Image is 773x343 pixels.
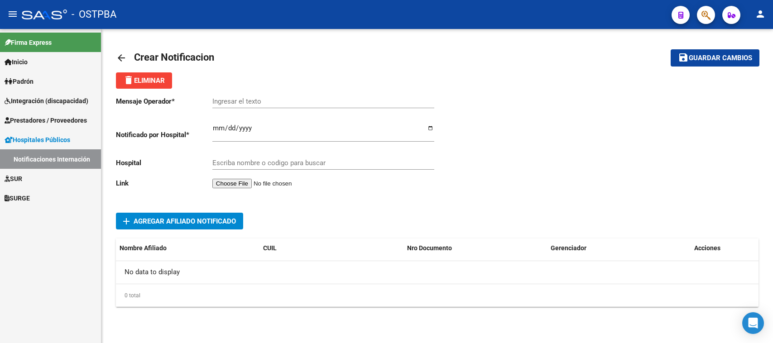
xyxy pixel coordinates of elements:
[689,54,752,62] span: Guardar cambios
[407,244,452,252] span: Nro Documento
[134,217,236,225] span: Agregar Afiliado Notificado
[5,135,70,145] span: Hospitales Públicos
[123,75,134,86] mat-icon: delete
[742,312,764,334] div: Open Intercom Messenger
[121,216,132,227] mat-icon: add
[116,130,212,140] p: Notificado por Hospital
[116,96,212,106] p: Mensaje Operador
[259,238,403,258] datatable-header-cell: CUIL
[116,52,127,63] mat-icon: arrow_back
[116,72,172,89] button: Eliminar
[551,244,586,252] span: Gerenciador
[678,52,689,63] mat-icon: save
[403,238,547,258] datatable-header-cell: Nro Documento
[5,96,88,106] span: Integración (discapacidad)
[263,244,277,252] span: CUIL
[116,178,212,188] p: Link
[7,9,18,19] mat-icon: menu
[5,38,52,48] span: Firma Express
[5,193,30,203] span: SURGE
[694,244,720,252] span: Acciones
[5,76,34,86] span: Padrón
[691,238,759,258] datatable-header-cell: Acciones
[671,49,759,66] button: Guardar cambios
[120,244,167,252] span: Nombre Afiliado
[116,261,759,284] div: No data to display
[755,9,766,19] mat-icon: person
[134,52,214,63] span: Crear Notificacion
[72,5,116,24] span: - OSTPBA
[5,174,22,184] span: SUR
[123,76,165,85] span: Eliminar
[116,213,243,229] button: Agregar Afiliado Notificado
[5,57,28,67] span: Inicio
[116,238,259,258] datatable-header-cell: Nombre Afiliado
[116,158,212,168] p: Hospital
[116,284,759,307] div: 0 total
[5,115,87,125] span: Prestadores / Proveedores
[547,238,691,258] datatable-header-cell: Gerenciador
